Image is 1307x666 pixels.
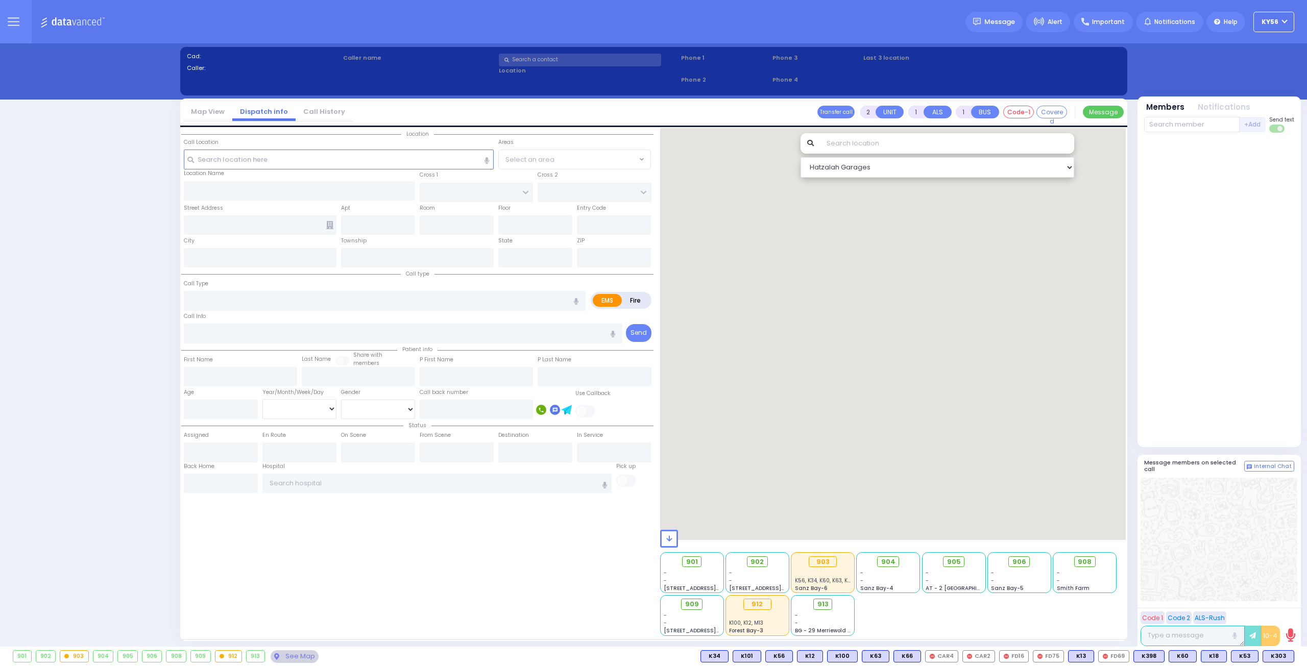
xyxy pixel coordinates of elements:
label: In Service [577,431,603,439]
button: ALS [924,106,952,118]
div: 902 [36,651,56,662]
span: - [1057,577,1060,584]
input: Search location [820,133,1075,154]
div: BLS [765,650,793,662]
label: Apt [341,204,350,212]
img: message.svg [973,18,981,26]
label: Location Name [184,169,224,178]
div: BLS [1068,650,1094,662]
span: 901 [686,557,698,567]
span: Notifications [1154,17,1195,27]
span: members [353,359,379,367]
span: [STREET_ADDRESS][PERSON_NAME] [664,584,760,592]
img: red-radio-icon.svg [967,654,972,659]
span: - [664,577,667,584]
span: - [795,619,798,627]
button: Internal Chat [1244,461,1294,472]
span: Status [403,422,431,429]
div: 912 [743,599,771,610]
span: - [795,611,798,619]
span: Send text [1269,116,1294,124]
a: Map View [183,107,232,116]
span: Alert [1048,17,1062,27]
label: Call Info [184,312,206,320]
div: 912 [215,651,242,662]
div: FD16 [999,650,1029,662]
img: comment-alt.png [1247,464,1252,470]
h5: Message members on selected call [1144,459,1244,473]
div: K12 [797,650,823,662]
label: Entry Code [577,204,606,212]
span: Other building occupants [326,221,333,229]
label: P Last Name [538,356,571,364]
div: 903 [60,651,88,662]
span: - [860,569,863,577]
small: Share with [353,351,382,359]
button: Transfer call [817,106,855,118]
div: 908 [166,651,186,662]
div: 906 [142,651,162,662]
button: Members [1146,102,1184,113]
input: Search hospital [262,474,612,493]
div: K53 [1231,650,1258,662]
label: Caller name [343,54,496,62]
div: K398 [1133,650,1165,662]
div: K303 [1263,650,1294,662]
span: Sanz Bay-4 [860,584,893,592]
label: Back Home [184,462,214,471]
label: From Scene [420,431,451,439]
button: Notifications [1198,102,1250,113]
div: K60 [1169,650,1197,662]
span: K56, K34, K60, K63, K101, K18, K68 [795,577,878,584]
div: BLS [893,650,921,662]
label: ZIP [577,237,585,245]
span: Forest Bay-3 [729,627,763,634]
span: - [991,577,994,584]
div: 913 [247,651,264,662]
button: BUS [971,106,999,118]
div: K100 [827,650,858,662]
span: - [991,569,994,577]
span: - [729,577,732,584]
label: Last 3 location [863,54,992,62]
span: Phone 2 [681,76,769,84]
label: P First Name [420,356,453,364]
button: Message [1083,106,1124,118]
span: Sanz Bay-6 [795,584,828,592]
div: BLS [700,650,729,662]
span: - [664,611,667,619]
label: Age [184,388,194,397]
div: BLS [1231,650,1258,662]
label: Call Location [184,138,219,146]
label: Room [420,204,435,212]
div: BLS [827,650,858,662]
img: red-radio-icon.svg [1037,654,1043,659]
button: Code-1 [1003,106,1034,118]
div: K66 [893,650,921,662]
div: BLS [862,650,889,662]
label: On Scene [341,431,366,439]
label: EMS [593,294,622,307]
span: Phone 1 [681,54,769,62]
span: Location [401,130,434,138]
label: Floor [498,204,511,212]
img: red-radio-icon.svg [930,654,935,659]
span: Call type [401,270,434,278]
span: Phone 4 [772,76,860,84]
span: AT - 2 [GEOGRAPHIC_DATA] [926,584,1001,592]
div: CAR4 [925,650,958,662]
span: 906 [1012,557,1026,567]
label: First Name [184,356,213,364]
label: Last Name [302,355,331,363]
label: Turn off text [1269,124,1286,134]
span: 904 [881,557,895,567]
label: Cross 2 [538,171,558,179]
span: Sanz Bay-5 [991,584,1024,592]
label: Assigned [184,431,209,439]
div: BLS [1201,650,1227,662]
a: Dispatch info [232,107,296,116]
label: Township [341,237,367,245]
img: red-radio-icon.svg [1004,654,1009,659]
label: Gender [341,388,360,397]
div: BLS [1133,650,1165,662]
